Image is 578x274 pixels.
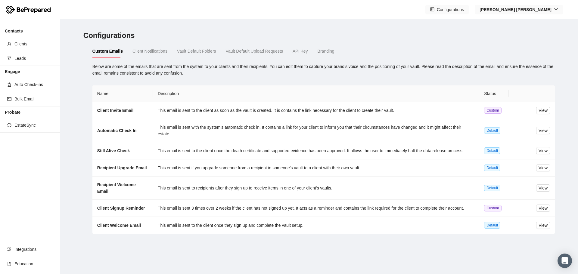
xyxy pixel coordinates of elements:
button: View [536,205,550,212]
strong: Engage [5,69,20,74]
span: Integrations [14,243,55,255]
button: [PERSON_NAME] [PERSON_NAME] [475,5,563,14]
button: View [536,164,550,171]
span: Education [14,258,55,270]
button: View [536,222,550,229]
td: This email is sent to the client once they sign up and complete the vault setup. [153,217,479,234]
span: Clients [14,38,55,50]
span: Branding [318,49,334,54]
span: Default [484,165,500,171]
span: Vault Default Folders [177,49,216,54]
span: mail [7,97,11,101]
span: Below are some of the emails that are sent from the system to your clients and their recipients. ... [92,64,553,75]
div: Open Intercom Messenger [558,254,572,268]
button: View [536,184,550,192]
span: Vault Default Upload Requests [226,49,283,54]
span: Bulk Email [14,93,55,105]
td: This email is sent 3 times over 2 weeks if the client has not signed up yet. It acts as a reminde... [153,200,479,217]
span: Configurations [437,6,464,13]
span: View [539,107,548,114]
span: View [539,185,548,191]
span: API Key [293,49,308,54]
strong: Client Signup Reminder [97,206,145,211]
span: Auto Check-ins [14,79,55,91]
strong: Custom Emails [92,49,123,54]
span: Leads [14,52,55,64]
span: Default [484,147,500,154]
th: Name [92,85,153,102]
strong: [PERSON_NAME] [PERSON_NAME] [480,7,552,12]
span: funnel-plot [7,56,11,60]
strong: Client Invite Email [97,108,134,113]
span: EstateSync [14,119,55,131]
span: Default [484,127,500,134]
strong: Still Alive Check [97,148,130,153]
span: user [7,42,11,46]
span: down [554,7,558,11]
button: View [536,127,550,134]
th: Description [153,85,479,102]
span: Custom [484,205,501,211]
button: View [536,147,550,154]
button: controlConfigurations [425,5,469,14]
span: View [539,205,548,211]
span: Custom [484,107,501,114]
td: This email is sent if you upgrade someone from a recipient in someone's vault to a client with th... [153,159,479,177]
strong: Probate [5,110,20,115]
span: View [539,127,548,134]
strong: Automatic Check In [97,128,137,133]
strong: Client Welcome Email [97,223,141,228]
td: This email is sent to recipients after they sign up to receive items in one of your client's vaults. [153,177,479,200]
span: alert [7,82,11,87]
span: appstore-add [7,247,11,251]
span: sync [7,123,11,127]
span: Default [484,185,500,191]
span: View [539,165,548,171]
span: View [539,147,548,154]
strong: Contacts [5,29,23,33]
span: book [7,262,11,266]
span: Client Notifications [132,49,167,54]
span: control [430,7,434,12]
button: View [536,107,550,114]
td: This email is sent with the system's automatic check in. It contains a link for your client to in... [153,119,479,142]
td: This email is sent to the client once the death certificate and supported evidence has been appro... [153,142,479,159]
span: Default [484,222,500,229]
th: Status [479,85,508,102]
td: This email is sent to the client as soon as the vault is created. It is contains the link necessa... [153,102,479,119]
strong: Recipient Upgrade Email [97,165,147,170]
strong: Recipient Welcome Email [97,182,136,194]
h3: Configurations [83,31,555,40]
span: View [539,222,548,229]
